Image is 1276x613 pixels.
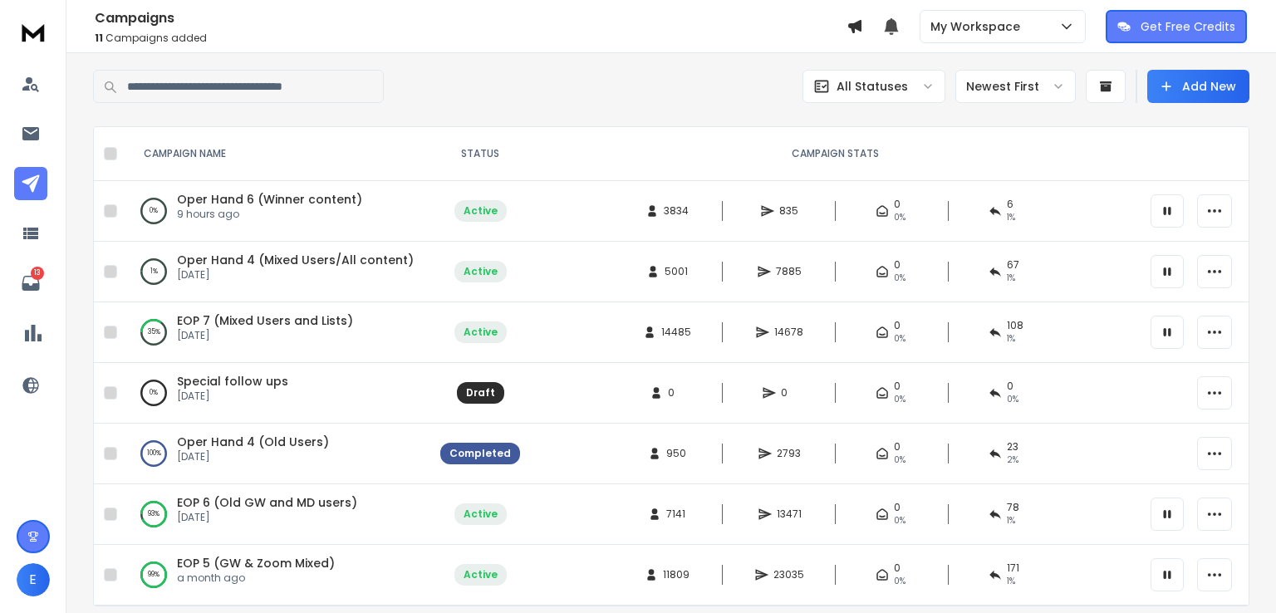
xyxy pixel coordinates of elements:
button: Newest First [955,70,1076,103]
span: 0% [894,272,905,285]
button: E [17,563,50,596]
p: Get Free Credits [1141,18,1235,35]
button: Add New [1147,70,1249,103]
span: 14678 [774,326,803,339]
p: [DATE] [177,450,329,463]
a: Special follow ups [177,373,288,390]
p: My Workspace [930,18,1027,35]
div: Draft [466,386,495,400]
a: Oper Hand 6 (Winner content) [177,191,362,208]
p: 13 [31,267,44,280]
p: 99 % [148,566,159,583]
p: 0 % [150,203,158,219]
span: 0% [894,454,905,467]
a: EOP 5 (GW & Zoom Mixed) [177,555,335,571]
span: 13471 [777,508,802,521]
th: STATUS [430,127,530,181]
div: Completed [449,447,511,460]
p: a month ago [177,571,335,585]
a: EOP 7 (Mixed Users and Lists) [177,312,353,329]
p: 9 hours ago [177,208,362,221]
div: Active [464,326,498,339]
p: All Statuses [837,78,908,95]
span: 0 [1007,380,1013,393]
span: 0% [1007,393,1018,406]
div: Active [464,568,498,581]
td: 100%Oper Hand 4 (Old Users)[DATE] [124,424,430,484]
span: 0 [894,319,901,332]
span: 0 [894,380,901,393]
button: Get Free Credits [1106,10,1247,43]
th: CAMPAIGN NAME [124,127,430,181]
span: 0% [894,575,905,588]
p: [DATE] [177,268,414,282]
span: 23 [1007,440,1018,454]
span: 171 [1007,562,1019,575]
span: 0 [894,258,901,272]
a: EOP 6 (Old GW and MD users) [177,494,357,511]
span: 14485 [661,326,691,339]
span: 0% [894,332,905,346]
span: 0 [894,198,901,211]
p: 35 % [148,324,160,341]
td: 99%EOP 5 (GW & Zoom Mixed)a month ago [124,545,430,606]
td: 0%Oper Hand 6 (Winner content)9 hours ago [124,181,430,242]
a: Oper Hand 4 (Old Users) [177,434,329,450]
span: 78 [1007,501,1019,514]
span: 0% [894,211,905,224]
p: 1 % [150,263,158,280]
td: 1%Oper Hand 4 (Mixed Users/All content)[DATE] [124,242,430,302]
span: 11 [95,31,103,45]
div: Active [464,508,498,521]
h1: Campaigns [95,8,847,28]
span: 3834 [664,204,689,218]
img: logo [17,17,50,47]
span: 7885 [776,265,802,278]
span: 0 [668,386,685,400]
span: 2 % [1007,454,1018,467]
span: 0 [894,562,901,575]
div: Active [464,265,498,278]
span: 108 [1007,319,1023,332]
span: 7141 [666,508,685,521]
span: 5001 [665,265,688,278]
td: 35%EOP 7 (Mixed Users and Lists)[DATE] [124,302,430,363]
p: 100 % [147,445,161,462]
a: Oper Hand 4 (Mixed Users/All content) [177,252,414,268]
span: 0% [894,514,905,527]
span: 67 [1007,258,1019,272]
p: [DATE] [177,511,357,524]
span: 1 % [1007,332,1015,346]
div: Active [464,204,498,218]
span: 23035 [773,568,804,581]
td: 0%Special follow ups[DATE] [124,363,430,424]
p: [DATE] [177,390,288,403]
span: 0% [894,393,905,406]
span: 2793 [777,447,801,460]
span: 0 [894,440,901,454]
span: 1 % [1007,575,1015,588]
p: 0 % [150,385,158,401]
span: 6 [1007,198,1013,211]
span: 1 % [1007,211,1015,224]
span: 0 [894,501,901,514]
span: 1 % [1007,272,1015,285]
span: 11809 [663,568,690,581]
span: 950 [666,447,686,460]
span: 835 [779,204,798,218]
p: 93 % [148,506,159,522]
span: 0 [781,386,797,400]
p: [DATE] [177,329,353,342]
span: 1 % [1007,514,1015,527]
td: 93%EOP 6 (Old GW and MD users)[DATE] [124,484,430,545]
p: Campaigns added [95,32,847,45]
